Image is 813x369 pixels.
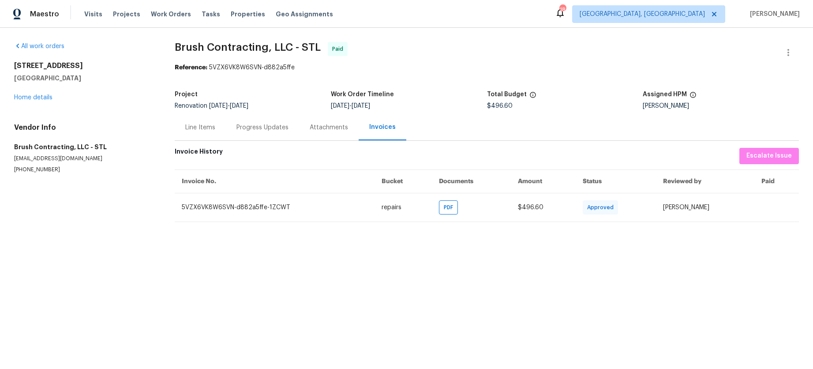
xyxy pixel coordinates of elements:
[587,203,617,212] span: Approved
[175,63,799,72] div: 5VZX6VK8W6SVN-d882a5ffe
[643,103,799,109] div: [PERSON_NAME]
[432,169,511,193] th: Documents
[14,166,154,173] p: [PHONE_NUMBER]
[375,169,432,193] th: Bucket
[331,91,394,98] h5: Work Order Timeline
[84,10,102,19] span: Visits
[276,10,333,19] span: Geo Assignments
[576,169,656,193] th: Status
[580,10,705,19] span: [GEOGRAPHIC_DATA], [GEOGRAPHIC_DATA]
[14,123,154,132] h4: Vendor Info
[175,148,223,160] h6: Invoice History
[209,103,248,109] span: -
[332,45,347,53] span: Paid
[14,43,64,49] a: All work orders
[529,91,536,103] span: The total cost of line items that have been proposed by Opendoor. This sum includes line items th...
[14,74,154,83] h5: [GEOGRAPHIC_DATA]
[236,123,288,132] div: Progress Updates
[175,42,321,53] span: Brush Contracting, LLC - STL
[689,91,697,103] span: The hpm assigned to this work order.
[518,204,543,211] span: $496.60
[439,200,458,215] div: PDF
[202,11,220,17] span: Tasks
[175,169,375,193] th: Invoice No.
[331,103,370,109] span: -
[14,61,154,70] h2: [STREET_ADDRESS]
[754,169,799,193] th: Paid
[656,193,754,222] td: [PERSON_NAME]
[331,103,349,109] span: [DATE]
[14,94,52,101] a: Home details
[175,64,207,71] b: Reference:
[209,103,228,109] span: [DATE]
[175,103,248,109] span: Renovation
[746,10,800,19] span: [PERSON_NAME]
[175,193,375,222] td: 5VZX6VK8W6SVN-d882a5ffe-1ZCWT
[487,103,513,109] span: $496.60
[230,103,248,109] span: [DATE]
[185,123,215,132] div: Line Items
[310,123,348,132] div: Attachments
[231,10,265,19] span: Properties
[352,103,370,109] span: [DATE]
[739,148,799,164] button: Escalate Issue
[14,143,154,151] h5: Brush Contracting, LLC - STL
[14,155,154,162] p: [EMAIL_ADDRESS][DOMAIN_NAME]
[643,91,687,98] h5: Assigned HPM
[487,91,527,98] h5: Total Budget
[746,151,792,162] span: Escalate Issue
[656,169,754,193] th: Reviewed by
[375,193,432,222] td: repairs
[30,10,59,19] span: Maestro
[511,169,576,193] th: Amount
[559,5,566,14] div: 18
[113,10,140,19] span: Projects
[369,123,396,132] div: Invoices
[175,91,198,98] h5: Project
[444,203,457,212] span: PDF
[151,10,191,19] span: Work Orders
